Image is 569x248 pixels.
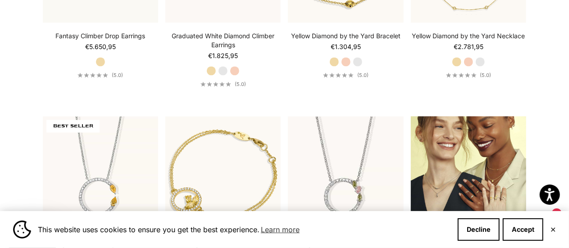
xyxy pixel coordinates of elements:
a: Graduated White Diamond Climber Earrings [165,32,281,50]
a: Learn more [259,223,301,236]
div: 5.0 out of 5.0 stars [323,72,354,77]
sale-price: €1.304,95 [331,42,361,51]
a: Yellow Diamond by the Yard Bracelet [291,32,401,41]
a: 5.0 out of 5.0 stars(5.0) [446,72,492,78]
img: #WhiteGold [288,116,403,231]
div: 5.0 out of 5.0 stars [446,72,477,77]
sale-price: €5.650,95 [85,42,116,51]
button: Close [550,227,556,232]
span: (5.0) [235,81,246,87]
a: Fantasy Climber Drop Earrings [55,32,145,41]
a: 5.0 out of 5.0 stars(5.0) [77,72,123,78]
span: This website uses cookies to ensure you get the best experience. [38,223,451,236]
a: 5.0 out of 5.0 stars(5.0) [200,81,246,87]
img: #YellowGold [165,116,281,231]
span: (5.0) [480,72,492,78]
a: #YellowGold #RoseGold #WhiteGold [288,116,403,231]
a: 5.0 out of 5.0 stars(5.0) [323,72,369,78]
div: 5.0 out of 5.0 stars [77,72,108,77]
img: #WhiteGold [43,116,158,231]
span: (5.0) [112,72,123,78]
a: Yellow Diamond by the Yard Necklace [412,32,525,41]
span: (5.0) [357,72,369,78]
sale-price: €2.781,95 [454,42,483,51]
a: #YellowGold #RoseGold #WhiteGold [43,116,158,231]
button: Decline [458,218,500,241]
img: Cookie banner [13,221,31,239]
span: BEST SELLER [46,120,100,132]
button: Accept [503,218,543,241]
sale-price: €1.825,95 [208,51,238,60]
div: 5.0 out of 5.0 stars [200,81,231,86]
